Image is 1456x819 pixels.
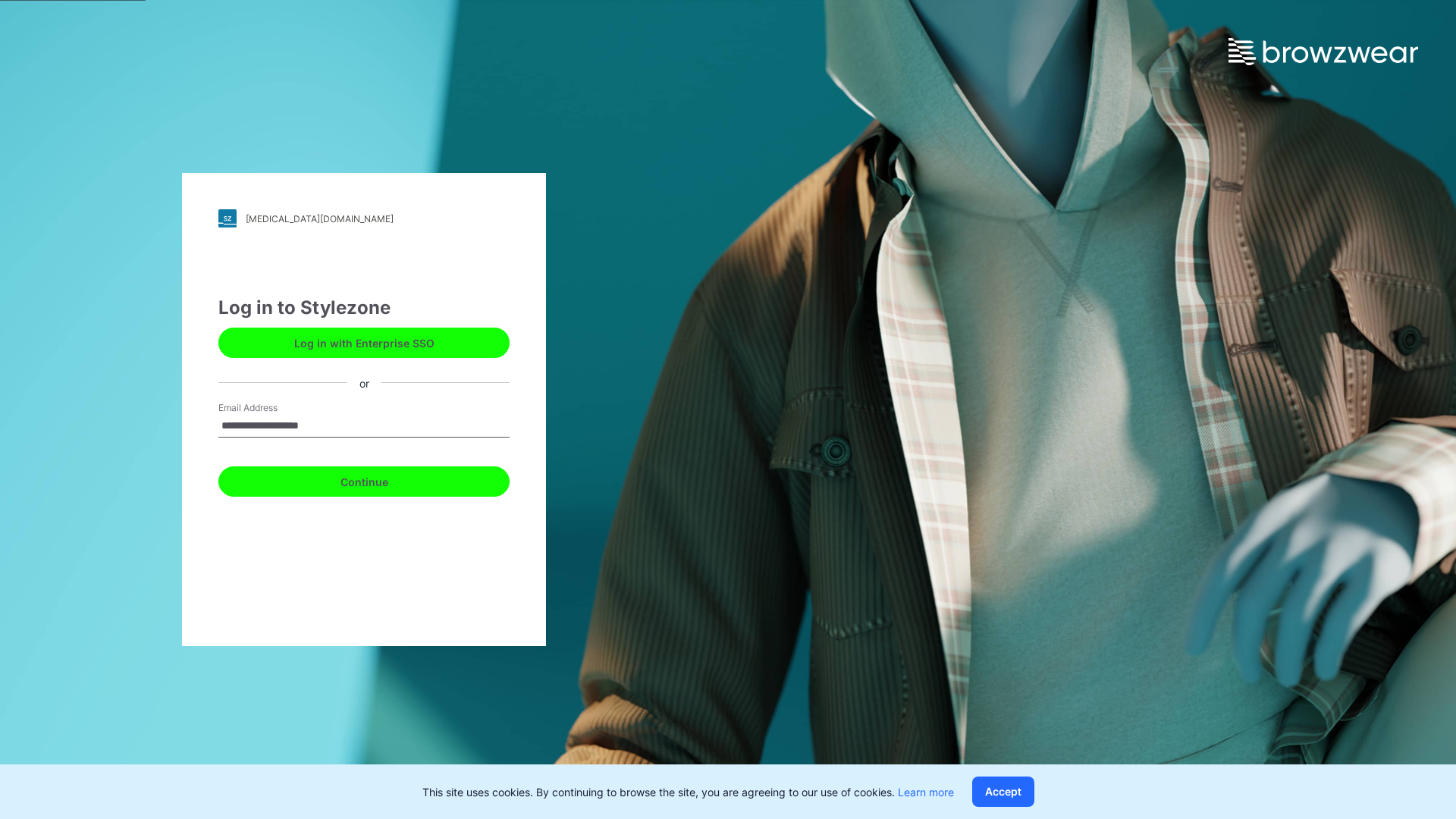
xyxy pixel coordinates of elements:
[422,784,954,800] p: This site uses cookies. By continuing to browse the site, you are agreeing to our use of cookies.
[972,777,1034,807] button: Accept
[218,294,510,322] div: Log in to Stylezone
[218,209,510,227] a: [MEDICAL_DATA][DOMAIN_NAME]
[218,401,325,415] label: Email Address
[347,375,381,391] div: or
[218,328,510,358] button: Log in with Enterprise SSO
[898,786,954,799] a: Learn more
[246,213,394,224] div: [MEDICAL_DATA][DOMAIN_NAME]
[218,466,510,497] button: Continue
[1228,38,1418,65] img: browzwear-logo.e42bd6dac1945053ebaf764b6aa21510.svg
[218,209,237,227] img: stylezone-logo.562084cfcfab977791bfbf7441f1a819.svg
